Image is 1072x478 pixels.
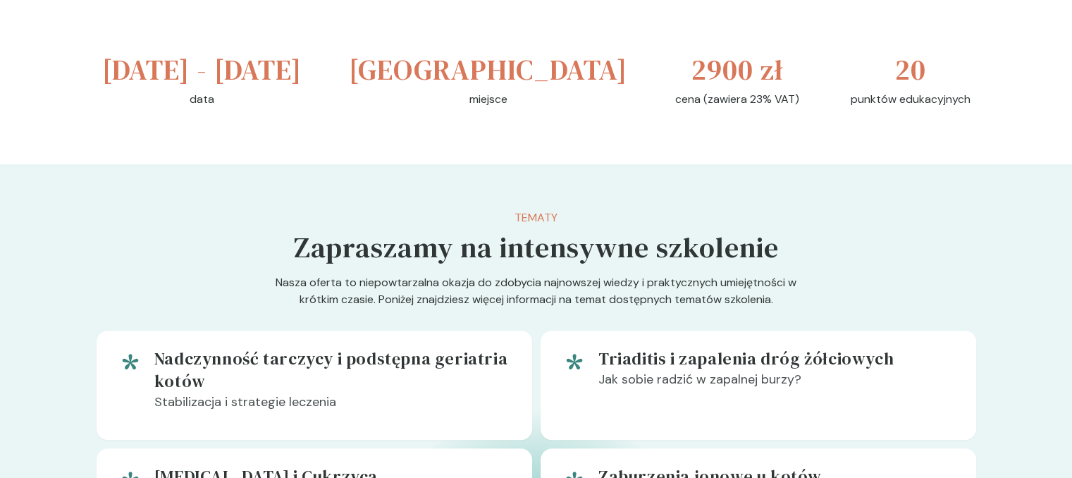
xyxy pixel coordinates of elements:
[294,209,779,226] p: Tematy
[598,370,954,400] p: Jak sobie radzić w zapalnej burzy?
[266,274,807,331] p: Nasza oferta to niepowtarzalna okazja do zdobycia najnowszej wiedzy i praktycznych umiejętności w...
[154,393,510,423] p: Stabilizacja i strategie leczenia
[851,91,971,108] p: punktów edukacyjnych
[294,226,779,269] h5: Zapraszamy na intensywne szkolenie
[469,91,507,108] p: miejsce
[190,91,214,108] p: data
[349,49,627,91] h3: [GEOGRAPHIC_DATA]
[675,91,799,108] p: cena (zawiera 23% VAT)
[102,49,302,91] h3: [DATE] - [DATE]
[154,348,510,393] h5: Nadczynność tarczycy i podstępna geriatria kotów
[598,348,954,370] h5: Triaditis i zapalenia dróg żółciowych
